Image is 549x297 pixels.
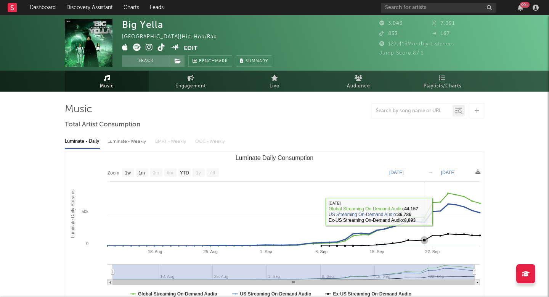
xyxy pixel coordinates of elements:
text: 25. Aug [204,249,218,254]
div: 99 + [520,2,530,8]
a: Engagement [149,71,233,92]
span: Total Artist Consumption [65,120,140,129]
span: 3,043 [379,21,403,26]
a: Live [233,71,316,92]
text: 1w [125,170,131,176]
text: Luminate Daily Consumption [236,155,314,161]
a: Playlists/Charts [400,71,484,92]
span: 853 [379,31,398,36]
span: Music [100,82,114,91]
span: Engagement [175,82,206,91]
span: Live [270,82,279,91]
text: 8. Sep [315,249,327,254]
span: Audience [347,82,370,91]
button: 99+ [518,5,523,11]
span: Benchmark [199,57,228,66]
input: Search by song name or URL [372,108,453,114]
span: 127,413 Monthly Listeners [379,42,454,47]
span: 167 [432,31,450,36]
span: Summary [246,59,268,63]
text: 3m [153,170,159,176]
text: 22. Sep [425,249,440,254]
text: YTD [180,170,189,176]
a: Benchmark [188,55,232,67]
text: [DATE] [441,170,456,175]
text: Luminate Daily Streams [70,189,75,238]
span: 7,091 [432,21,455,26]
text: → [428,170,433,175]
a: Music [65,71,149,92]
button: Edit [184,44,197,53]
text: 15. Sep [370,249,384,254]
button: Summary [236,55,272,67]
text: 50k [82,209,88,214]
text: Zoom [108,170,119,176]
span: Jump Score: 87.1 [379,51,424,56]
text: Ex-US Streaming On-Demand Audio [333,291,412,297]
div: Big Yella [122,19,163,30]
text: 6m [167,170,173,176]
text: 18. Aug [148,249,162,254]
text: 1y [196,170,201,176]
text: [DATE] [389,170,404,175]
text: All [210,170,215,176]
text: 1m [139,170,145,176]
div: Luminate - Daily [65,135,100,148]
span: Playlists/Charts [424,82,461,91]
text: 1. Sep [260,249,272,254]
a: Audience [316,71,400,92]
input: Search for artists [381,3,496,13]
div: [GEOGRAPHIC_DATA] | Hip-Hop/Rap [122,32,226,42]
text: 0 [86,241,88,246]
text: Global Streaming On-Demand Audio [138,291,217,297]
div: Luminate - Weekly [108,135,148,148]
text: US Streaming On-Demand Audio [240,291,311,297]
button: Track [122,55,170,67]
